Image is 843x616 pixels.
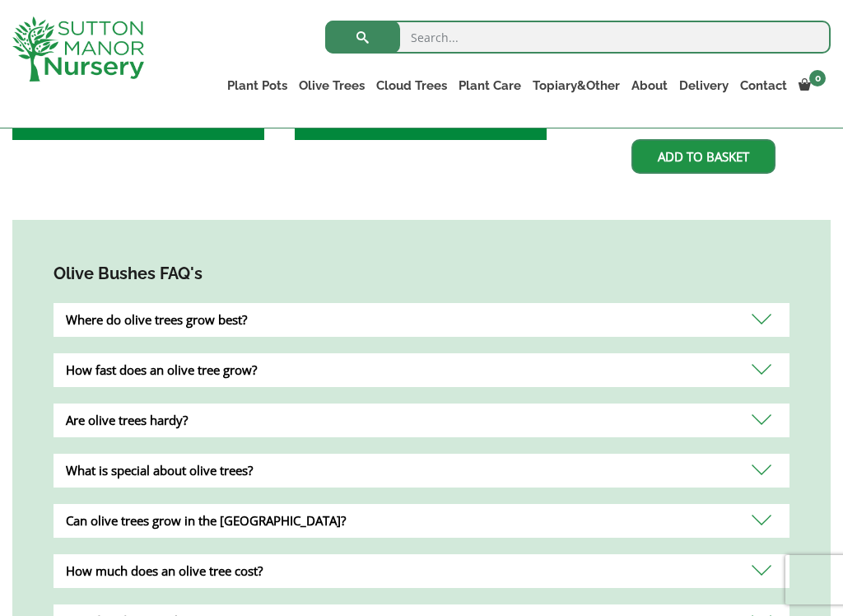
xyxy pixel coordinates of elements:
[54,554,789,588] div: How much does an olive tree cost?
[54,353,789,387] div: How fast does an olive tree grow?
[54,303,789,337] div: Where do olive trees grow best?
[325,21,831,54] input: Search...
[734,74,793,97] a: Contact
[370,74,453,97] a: Cloud Trees
[631,139,775,174] a: Add to basket: “Tuscan Olive Tree XXL 1.90 - 2.40”
[626,74,673,97] a: About
[54,404,789,437] div: Are olive trees hardy?
[793,74,831,97] a: 0
[809,70,826,86] span: 0
[54,261,789,287] h4: Olive Bushes FAQ's
[453,74,527,97] a: Plant Care
[673,74,734,97] a: Delivery
[54,504,789,538] div: Can olive trees grow in the [GEOGRAPHIC_DATA]?
[54,454,789,488] div: What is special about olive trees?
[221,74,293,97] a: Plant Pots
[527,74,626,97] a: Topiary&Other
[293,74,370,97] a: Olive Trees
[12,16,144,82] img: logo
